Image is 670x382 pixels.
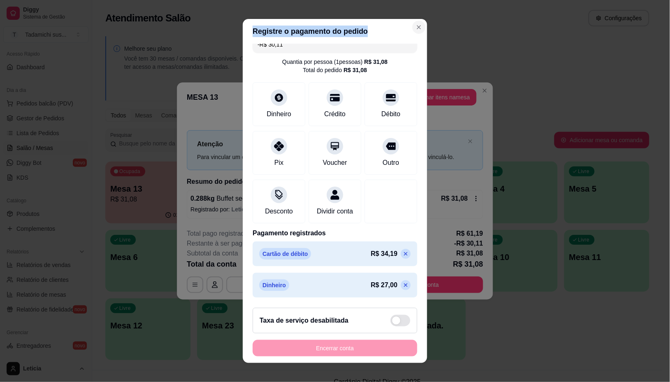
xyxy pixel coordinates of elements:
[260,316,349,326] h2: Taxa de serviço desabilitada
[265,206,293,216] div: Desconto
[371,280,398,290] p: R$ 27,00
[259,248,311,260] p: Cartão de débito
[364,58,388,66] div: R$ 31,08
[324,109,346,119] div: Crédito
[371,249,398,259] p: R$ 34,19
[412,21,426,34] button: Close
[344,66,367,74] div: R$ 31,08
[323,158,347,168] div: Voucher
[282,58,388,66] div: Quantia por pessoa ( 1 pessoas)
[303,66,367,74] div: Total do pedido
[267,109,291,119] div: Dinheiro
[317,206,353,216] div: Dividir conta
[258,36,412,53] input: Ex.: hambúrguer de cordeiro
[383,158,399,168] div: Outro
[243,19,427,44] header: Registre o pagamento do pedido
[382,109,400,119] div: Débito
[259,279,289,291] p: Dinheiro
[275,158,284,168] div: Pix
[253,228,417,238] p: Pagamento registrados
